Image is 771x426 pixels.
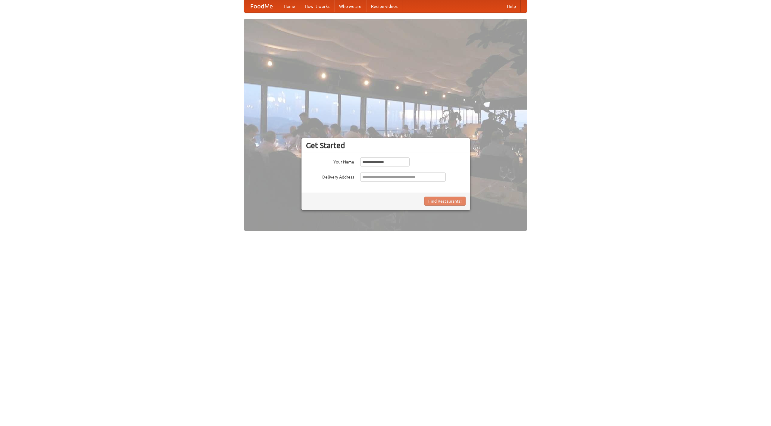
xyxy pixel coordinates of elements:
a: Help [502,0,521,12]
a: Recipe videos [366,0,402,12]
h3: Get Started [306,141,466,150]
a: FoodMe [244,0,279,12]
button: Find Restaurants! [424,197,466,206]
a: Who we are [334,0,366,12]
label: Your Name [306,157,354,165]
label: Delivery Address [306,173,354,180]
a: Home [279,0,300,12]
a: How it works [300,0,334,12]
